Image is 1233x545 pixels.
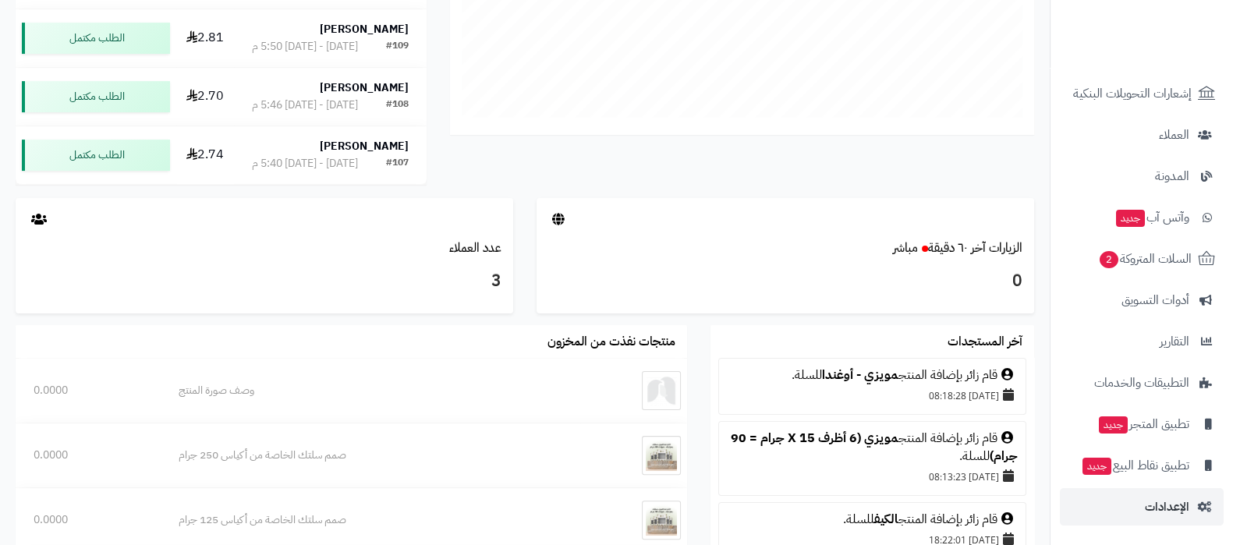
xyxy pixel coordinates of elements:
[1160,331,1189,352] span: التقارير
[179,512,563,528] div: صمم سلتك الخاصة من أكياس 125 جرام
[727,511,1018,529] div: قام زائر بإضافة المنتج للسلة.
[874,510,898,529] a: الكيف
[1060,75,1224,112] a: إشعارات التحويلات البنكية
[1094,372,1189,394] span: التطبيقات والخدمات
[22,140,170,171] div: الطلب مكتمل
[179,448,563,463] div: صمم سلتك الخاصة من أكياس 250 جرام
[1081,455,1189,476] span: تطبيق نقاط البيع
[386,156,409,172] div: #107
[1060,116,1224,154] a: العملاء
[1114,207,1189,228] span: وآتس آب
[320,80,409,96] strong: [PERSON_NAME]
[548,268,1022,295] h3: 0
[893,239,918,257] small: مباشر
[1060,323,1224,360] a: التقارير
[179,383,563,398] div: وصف صورة المنتج
[1060,281,1224,319] a: أدوات التسويق
[1116,210,1145,227] span: جديد
[547,335,675,349] h3: منتجات نفذت من المخزون
[1060,447,1224,484] a: تطبيق نقاط البيعجديد
[252,97,358,113] div: [DATE] - [DATE] 5:46 م
[252,156,358,172] div: [DATE] - [DATE] 5:40 م
[320,138,409,154] strong: [PERSON_NAME]
[1060,488,1224,526] a: الإعدادات
[386,39,409,55] div: #109
[642,436,681,475] img: صمم سلتك الخاصة من أكياس 250 جرام
[34,383,143,398] div: 0.0000
[1060,199,1224,236] a: وآتس آبجديد
[176,9,235,67] td: 2.81
[27,268,501,295] h3: 3
[731,429,1018,465] a: مويزي (6 أظرف X 15 جرام = 90 جرام)
[34,512,143,528] div: 0.0000
[1060,240,1224,278] a: السلات المتروكة2
[727,430,1018,465] div: قام زائر بإضافة المنتج للسلة.
[1121,289,1189,311] span: أدوات التسويق
[1145,496,1189,518] span: الإعدادات
[1073,83,1192,104] span: إشعارات التحويلات البنكية
[1060,364,1224,402] a: التطبيقات والخدمات
[1155,165,1189,187] span: المدونة
[1159,124,1189,146] span: العملاء
[727,384,1018,406] div: [DATE] 08:18:28
[1098,248,1192,270] span: السلات المتروكة
[252,39,358,55] div: [DATE] - [DATE] 5:50 م
[320,21,409,37] strong: [PERSON_NAME]
[822,366,898,384] a: مويزي - أوغندا
[893,239,1022,257] a: الزيارات آخر ٦٠ دقيقةمباشر
[176,68,235,126] td: 2.70
[22,81,170,112] div: الطلب مكتمل
[642,371,681,410] img: وصف صورة المنتج
[449,239,501,257] a: عدد العملاء
[34,448,143,463] div: 0.0000
[1127,40,1218,73] img: logo-2.png
[1097,413,1189,435] span: تطبيق المتجر
[176,126,235,184] td: 2.74
[386,97,409,113] div: #108
[1060,157,1224,195] a: المدونة
[727,465,1018,487] div: [DATE] 08:13:23
[1082,458,1111,475] span: جديد
[727,366,1018,384] div: قام زائر بإضافة المنتج للسلة.
[22,23,170,54] div: الطلب مكتمل
[1060,405,1224,443] a: تطبيق المتجرجديد
[1099,416,1128,434] span: جديد
[642,501,681,540] img: صمم سلتك الخاصة من أكياس 125 جرام
[1100,251,1118,268] span: 2
[948,335,1022,349] h3: آخر المستجدات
